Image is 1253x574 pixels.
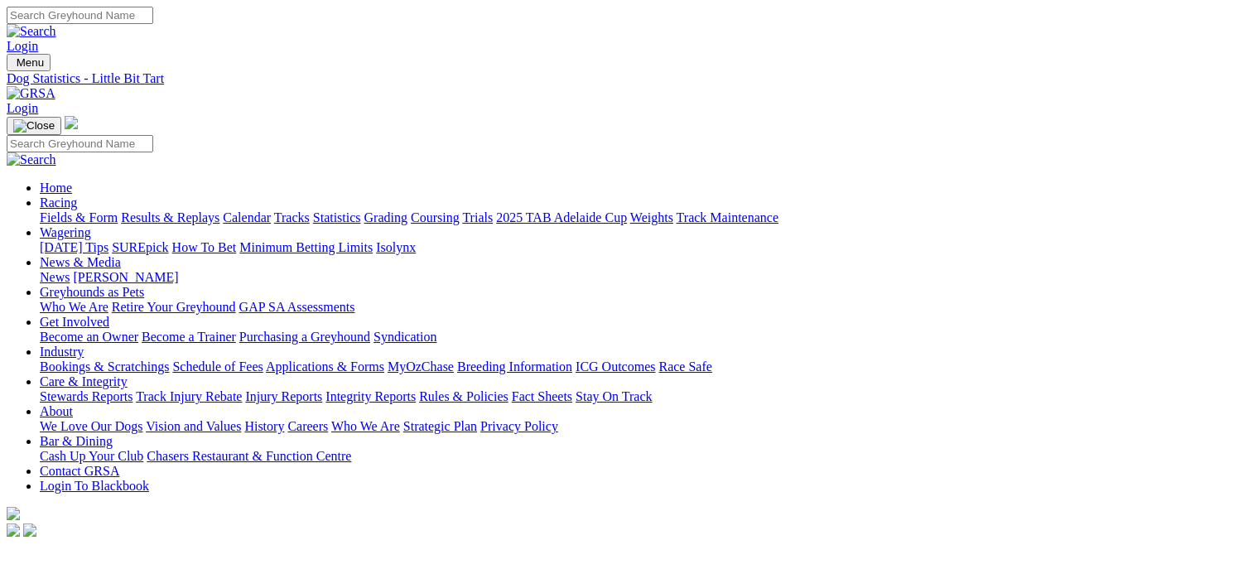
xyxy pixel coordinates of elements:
[40,345,84,359] a: Industry
[40,240,1246,255] div: Wagering
[40,389,133,403] a: Stewards Reports
[325,389,416,403] a: Integrity Reports
[40,449,1246,464] div: Bar & Dining
[462,210,493,224] a: Trials
[40,404,73,418] a: About
[40,315,109,329] a: Get Involved
[496,210,627,224] a: 2025 TAB Adelaide Cup
[403,419,477,433] a: Strategic Plan
[239,240,373,254] a: Minimum Betting Limits
[7,54,51,71] button: Toggle navigation
[287,419,328,433] a: Careers
[7,135,153,152] input: Search
[40,330,1246,345] div: Get Involved
[7,523,20,537] img: facebook.svg
[239,300,355,314] a: GAP SA Assessments
[7,117,61,135] button: Toggle navigation
[7,507,20,520] img: logo-grsa-white.png
[677,210,778,224] a: Track Maintenance
[7,7,153,24] input: Search
[7,86,55,101] img: GRSA
[40,195,77,210] a: Racing
[40,359,169,374] a: Bookings & Scratchings
[40,449,143,463] a: Cash Up Your Club
[7,101,38,115] a: Login
[65,116,78,129] img: logo-grsa-white.png
[512,389,572,403] a: Fact Sheets
[112,300,236,314] a: Retire Your Greyhound
[658,359,711,374] a: Race Safe
[331,419,400,433] a: Who We Are
[40,464,119,478] a: Contact GRSA
[142,330,236,344] a: Become a Trainer
[40,225,91,239] a: Wagering
[40,210,1246,225] div: Racing
[376,240,416,254] a: Isolynx
[146,419,241,433] a: Vision and Values
[23,523,36,537] img: twitter.svg
[40,419,1246,434] div: About
[457,359,572,374] a: Breeding Information
[411,210,460,224] a: Coursing
[7,24,56,39] img: Search
[112,240,168,254] a: SUREpick
[419,389,508,403] a: Rules & Policies
[172,359,263,374] a: Schedule of Fees
[245,389,322,403] a: Injury Reports
[388,359,454,374] a: MyOzChase
[244,419,284,433] a: History
[172,240,237,254] a: How To Bet
[40,389,1246,404] div: Care & Integrity
[480,419,558,433] a: Privacy Policy
[17,56,44,69] span: Menu
[576,359,655,374] a: ICG Outcomes
[40,255,121,269] a: News & Media
[40,359,1246,374] div: Industry
[239,330,370,344] a: Purchasing a Greyhound
[40,270,1246,285] div: News & Media
[630,210,673,224] a: Weights
[373,330,436,344] a: Syndication
[40,300,108,314] a: Who We Are
[40,479,149,493] a: Login To Blackbook
[7,39,38,53] a: Login
[147,449,351,463] a: Chasers Restaurant & Function Centre
[40,330,138,344] a: Become an Owner
[40,285,144,299] a: Greyhounds as Pets
[40,240,108,254] a: [DATE] Tips
[73,270,178,284] a: [PERSON_NAME]
[7,71,1246,86] a: Dog Statistics - Little Bit Tart
[40,210,118,224] a: Fields & Form
[313,210,361,224] a: Statistics
[223,210,271,224] a: Calendar
[364,210,407,224] a: Grading
[40,270,70,284] a: News
[121,210,219,224] a: Results & Replays
[40,419,142,433] a: We Love Our Dogs
[13,119,55,133] img: Close
[576,389,652,403] a: Stay On Track
[40,434,113,448] a: Bar & Dining
[136,389,242,403] a: Track Injury Rebate
[7,152,56,167] img: Search
[266,359,384,374] a: Applications & Forms
[40,300,1246,315] div: Greyhounds as Pets
[40,374,128,388] a: Care & Integrity
[274,210,310,224] a: Tracks
[40,181,72,195] a: Home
